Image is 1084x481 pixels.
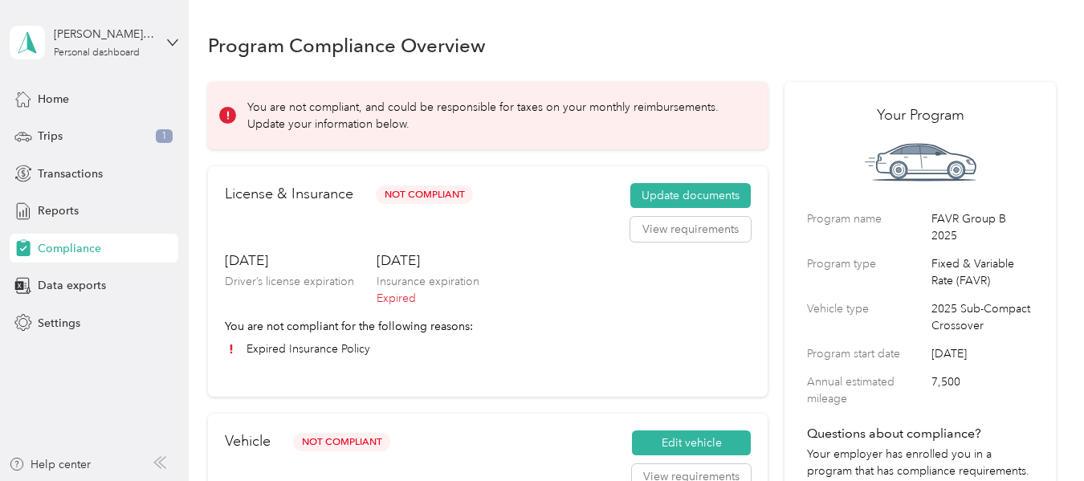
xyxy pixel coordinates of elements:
button: View requirements [630,217,751,243]
span: Fixed & Variable Rate (FAVR) [931,255,1033,289]
p: You are not compliant for the following reasons: [225,318,751,335]
span: 1 [156,129,173,144]
h2: Your Program [807,104,1033,126]
span: Trips [38,128,63,145]
span: 7,500 [931,373,1033,407]
button: Edit vehicle [632,430,751,456]
span: [DATE] [931,345,1033,362]
label: Annual estimated mileage [807,373,926,407]
h2: License & Insurance [225,183,353,205]
label: Program start date [807,345,926,362]
h3: [DATE] [225,251,354,271]
span: Not Compliant [293,433,390,451]
span: FAVR Group B 2025 [931,210,1033,244]
span: Data exports [38,277,106,294]
iframe: Everlance-gr Chat Button Frame [994,391,1084,481]
p: Driver’s license expiration [225,273,354,290]
span: Settings [38,315,80,332]
h1: Program Compliance Overview [208,37,486,54]
label: Program name [807,210,926,244]
p: Insurance expiration [377,273,479,290]
div: [PERSON_NAME]. [PERSON_NAME] [54,26,154,43]
span: Reports [38,202,79,219]
span: 2025 Sub-Compact Crossover [931,300,1033,334]
label: Program type [807,255,926,289]
p: You are not compliant, and could be responsible for taxes on your monthly reimbursements. Update ... [247,99,745,132]
h4: Questions about compliance? [807,424,1033,443]
span: Home [38,91,69,108]
span: Not Compliant [376,185,473,204]
p: Expired [377,290,479,307]
button: Help center [9,456,91,473]
button: Update documents [630,183,751,209]
span: Compliance [38,240,101,257]
li: Expired Insurance Policy [225,340,751,357]
h2: Vehicle [225,430,271,452]
h3: [DATE] [377,251,479,271]
div: Personal dashboard [54,48,140,58]
label: Vehicle type [807,300,926,334]
span: Transactions [38,165,103,182]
